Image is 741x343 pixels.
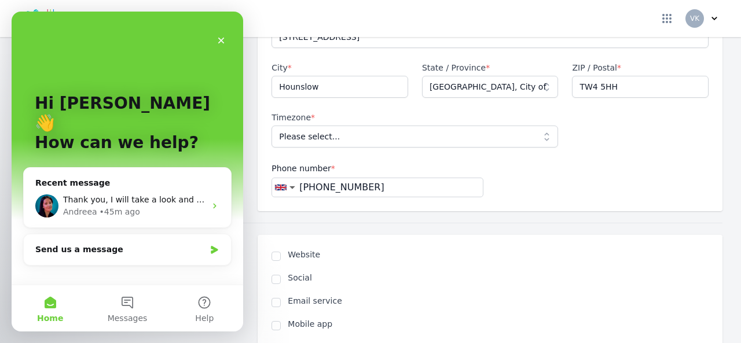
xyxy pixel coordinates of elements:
[199,19,220,39] div: Close
[24,165,208,178] div: Recent message
[184,303,202,311] span: Help
[96,303,136,311] span: Messages
[25,303,52,311] span: Home
[288,295,709,307] label: Email service
[24,183,47,206] img: Profile image for Andreea
[12,173,219,216] div: Profile image for AndreeaThank you, I will take a look and submit my form shortly :)Andreea•45m ago
[289,185,295,190] span: ▼
[288,318,709,330] label: Mobile app
[12,222,220,254] div: Send us a message
[155,274,232,320] button: Help
[77,274,154,320] button: Messages
[52,183,288,193] span: Thank you, I will take a look and submit my form shortly :)
[572,62,709,73] label: ZIP / Postal
[12,156,220,216] div: Recent messageProfile image for AndreeaThank you, I will take a look and submit my form shortly :...
[23,82,208,121] p: Hi [PERSON_NAME] 👋
[52,194,86,206] div: Andreea
[12,12,243,331] iframe: Intercom live chat
[272,62,408,73] label: City
[24,232,193,244] div: Send us a message
[422,62,559,73] label: State / Province
[295,180,482,194] input: Enter a phone number
[272,112,558,123] label: Timezone
[288,249,709,260] label: Website
[23,121,208,141] p: How can we help?
[272,164,335,173] span: Phone number
[88,194,129,206] div: • 45m ago
[288,272,709,283] label: Social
